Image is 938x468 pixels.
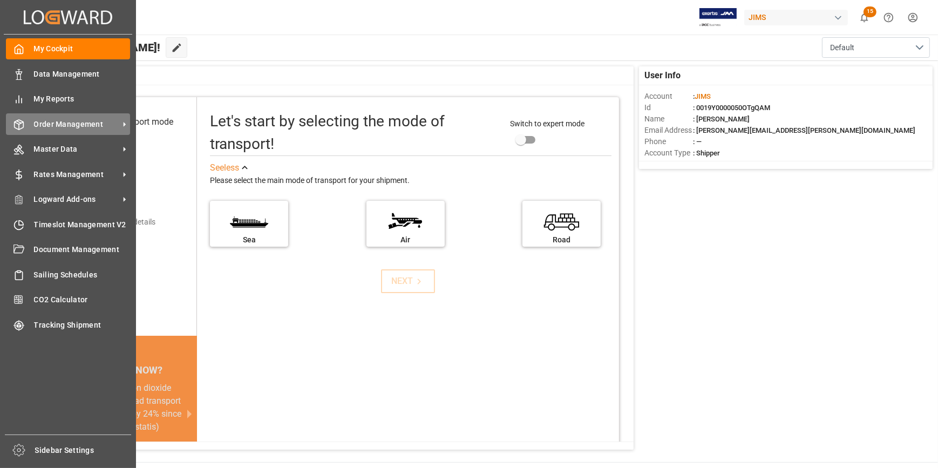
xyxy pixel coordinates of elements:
span: Switch to expert mode [511,119,585,128]
span: : 0019Y0000050OTgQAM [693,104,770,112]
a: Document Management [6,239,130,260]
button: next slide / item [182,382,197,446]
span: 15 [864,6,876,17]
button: JIMS [744,7,852,28]
div: Air [372,234,439,246]
span: Order Management [34,119,119,130]
a: Data Management [6,63,130,84]
span: Phone [644,136,693,147]
span: Name [644,113,693,125]
div: JIMS [744,10,848,25]
span: Logward Add-ons [34,194,119,205]
span: Account [644,91,693,102]
span: JIMS [695,92,711,100]
span: Master Data [34,144,119,155]
a: Sailing Schedules [6,264,130,285]
span: Data Management [34,69,131,80]
div: NEXT [392,275,425,288]
a: CO2 Calculator [6,289,130,310]
a: Timeslot Management V2 [6,214,130,235]
button: Help Center [876,5,901,30]
span: User Info [644,69,681,82]
span: Sailing Schedules [34,269,131,281]
button: open menu [822,37,930,58]
span: : [693,92,711,100]
span: Document Management [34,244,131,255]
span: : [PERSON_NAME][EMAIL_ADDRESS][PERSON_NAME][DOMAIN_NAME] [693,126,915,134]
a: Tracking Shipment [6,314,130,335]
img: Exertis%20JAM%20-%20Email%20Logo.jpg_1722504956.jpg [699,8,737,27]
div: Please select the main mode of transport for your shipment. [210,174,611,187]
span: Sidebar Settings [35,445,132,456]
span: : Shipper [693,149,720,157]
span: Account Type [644,147,693,159]
a: My Cockpit [6,38,130,59]
span: Timeslot Management V2 [34,219,131,230]
div: Let's start by selecting the mode of transport! [210,110,499,155]
span: Tracking Shipment [34,320,131,331]
button: show 15 new notifications [852,5,876,30]
span: : [PERSON_NAME] [693,115,750,123]
span: My Cockpit [34,43,131,55]
span: My Reports [34,93,131,105]
span: Default [830,42,854,53]
span: : — [693,138,702,146]
button: NEXT [381,269,435,293]
span: Id [644,102,693,113]
span: CO2 Calculator [34,294,131,306]
div: See less [210,161,239,174]
span: Rates Management [34,169,119,180]
span: Email Address [644,125,693,136]
div: Sea [215,234,283,246]
div: Select transport mode [90,116,173,128]
a: My Reports [6,89,130,110]
div: Road [528,234,595,246]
